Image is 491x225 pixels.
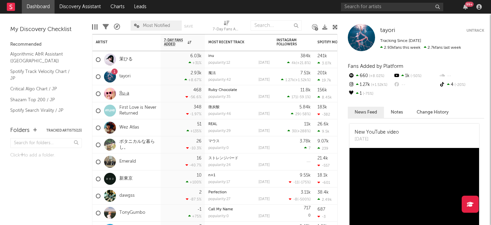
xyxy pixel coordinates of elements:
div: My Discovery Checklist [10,26,82,34]
div: 468 [193,88,202,92]
div: ( ) [287,95,311,99]
button: Save [184,25,193,28]
input: Search for folders... [10,138,82,148]
span: -58 % [301,112,310,116]
a: Shazam Top 200 / JP [10,96,75,104]
div: ( ) [287,61,311,65]
a: 新東京 [119,176,133,182]
div: 10 [197,173,202,178]
div: [DATE] [258,61,270,65]
div: [DATE] [258,129,270,133]
button: Change History [410,107,456,118]
div: -382 [317,112,330,117]
span: 1.27k [285,78,294,82]
div: ( ) [287,129,311,133]
div: 384k [300,54,311,58]
span: 2.93k fans this week [380,46,420,50]
div: -40.7 % [185,163,202,167]
div: popularity: 0 [208,214,229,218]
div: New YouTube video [355,129,399,136]
div: 7.51k [300,71,311,75]
div: [DATE] [355,136,399,143]
div: 156k [317,88,327,92]
div: 717 [304,206,311,210]
div: Recommended [10,41,82,49]
div: 3.78k [300,139,311,144]
div: popularity: 0 [208,146,229,150]
div: Edit Columns [92,17,98,37]
div: Call My Name [208,208,270,211]
div: Most Recent Track [208,40,259,44]
div: -56.6 % [185,95,202,99]
div: 19.7k [317,78,331,82]
a: 茉ひる [119,57,133,62]
div: ストレンジバード [208,156,270,160]
div: ( ) [289,180,311,184]
div: ( ) [289,197,311,201]
div: Artist [96,40,147,44]
div: 687 [317,207,325,212]
button: News Feed [348,107,384,118]
div: 1k [393,72,438,80]
div: -1.97 % [186,112,202,116]
a: First Love is Never Returned [119,105,157,117]
a: Critical Algo Chart / JP [10,85,75,93]
div: 7-Day Fans Added (7-Day Fans Added) [213,17,240,37]
div: 660 [348,72,393,80]
a: Algorithmic A&R Assistant ([GEOGRAPHIC_DATA]) [10,50,75,64]
div: 9.07k [317,139,329,144]
div: 2.93k [191,71,202,75]
div: popularity: 12 [208,61,230,65]
div: A&R Pipeline [114,17,120,37]
a: Call My Name [208,208,233,211]
div: -557 [317,163,330,168]
div: -87.5 % [186,197,202,201]
a: inu [208,54,214,58]
div: 3.11k [301,190,311,195]
div: [DATE] [258,95,270,99]
div: popularity: 42 [208,78,231,82]
div: +31 % [189,61,202,65]
span: tayori [380,28,395,33]
div: 99 + [465,2,474,7]
a: tayori [380,27,395,34]
div: +135 % [187,129,202,133]
span: +8.02 % [368,74,384,78]
span: -8 [293,198,297,201]
a: Яu-a [119,91,129,96]
div: popularity: 17 [208,180,230,184]
div: -- [439,72,484,80]
a: TonyGumbo [119,210,145,216]
a: tayori [119,74,131,79]
a: n+1 [208,174,215,177]
div: REAL [208,122,270,126]
div: -10.3 % [186,146,202,150]
div: popularity: 29 [208,129,231,133]
a: Perfection [208,191,227,194]
div: inu [208,54,270,58]
div: 51 [197,122,202,126]
div: 11.8k [300,88,311,92]
span: 171 [292,95,297,99]
div: [DATE] [258,180,270,184]
div: 18.1k [317,173,328,178]
div: 1.27k [348,80,393,89]
div: 5.84k [299,105,311,109]
div: 38.4k [317,190,329,195]
div: 9.55k [300,173,311,178]
span: -75 % [362,92,373,96]
div: -- [393,80,438,89]
div: +75 % [188,214,202,219]
div: 2.49k [317,197,332,202]
span: 29 [295,112,300,116]
div: [DATE] [258,78,270,82]
a: 微炭酸 [208,105,220,109]
a: Spotify Search Virality / JP [10,107,75,114]
span: Fans Added by Platform [348,64,403,69]
div: 6.03k [190,54,202,58]
div: 8.45k [317,95,332,100]
div: 183k [317,105,327,109]
a: Ruby Chocolate [208,88,237,92]
a: 魔法 [208,71,216,75]
a: ボタニカルな暮らし。 [119,139,157,151]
